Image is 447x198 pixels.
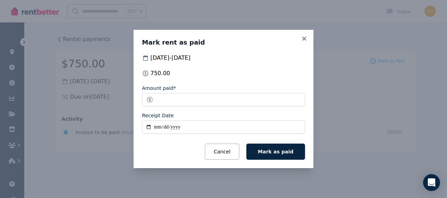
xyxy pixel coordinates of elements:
span: [DATE] - [DATE] [150,54,190,62]
button: Mark as paid [246,144,305,160]
span: Mark as paid [258,149,293,154]
label: Receipt Date [142,112,174,119]
span: 750.00 [150,69,170,78]
button: Cancel [205,144,239,160]
label: Amount paid* [142,85,176,92]
h3: Mark rent as paid [142,38,305,47]
div: Open Intercom Messenger [423,174,440,191]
